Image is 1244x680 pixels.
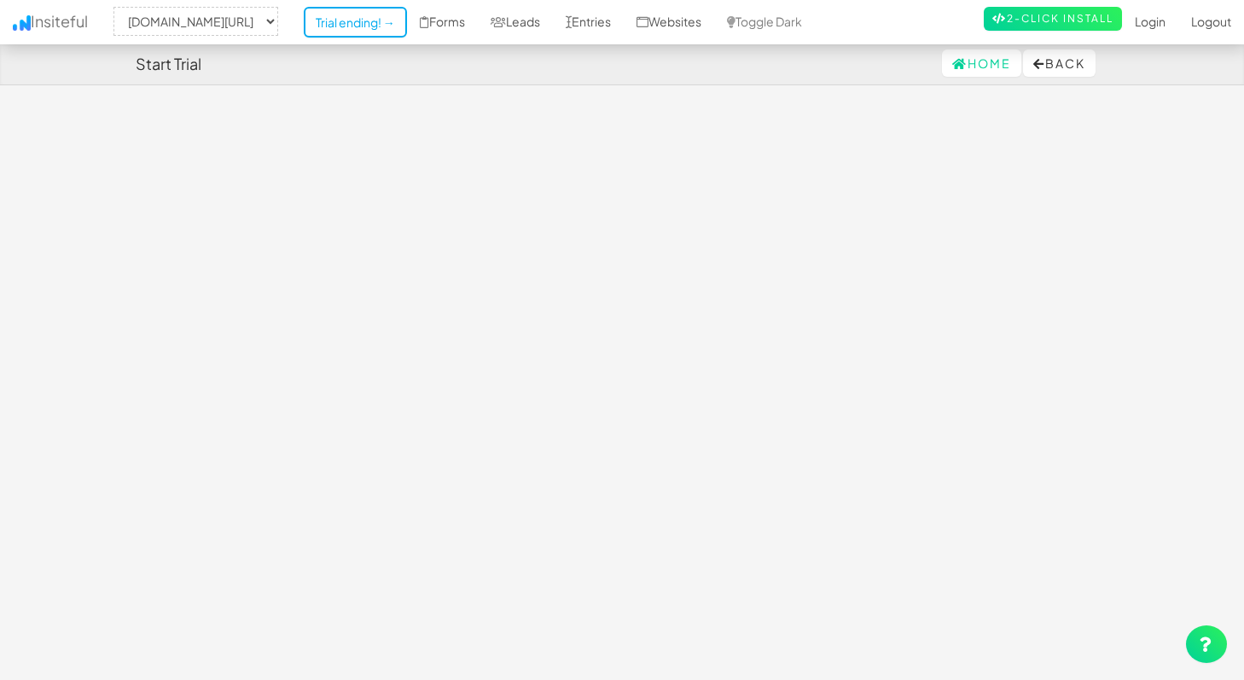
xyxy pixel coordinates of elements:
[942,49,1021,77] a: Home
[984,7,1122,31] a: 2-Click Install
[136,55,201,73] h4: Start Trial
[304,7,407,38] a: Trial ending! →
[1023,49,1096,77] button: Back
[13,15,31,31] img: icon.png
